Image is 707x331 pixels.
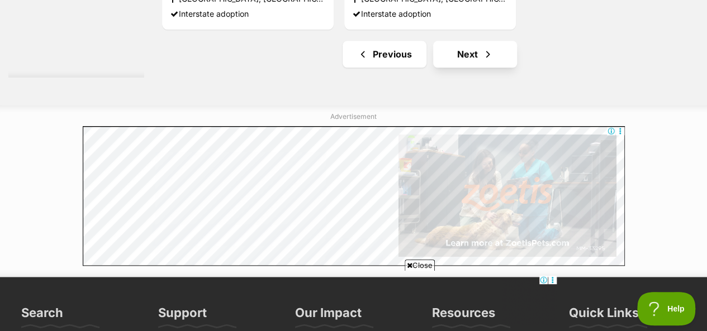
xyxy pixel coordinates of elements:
[170,6,325,21] div: Interstate adoption
[161,41,699,68] nav: Pagination
[637,292,696,325] iframe: Help Scout Beacon - Open
[405,260,435,271] span: Close
[21,305,63,327] h3: Search
[343,41,426,68] a: Previous page
[569,305,639,327] h3: Quick Links
[150,275,557,325] iframe: Advertisement
[433,41,517,68] a: Next page
[353,6,507,21] div: Interstate adoption
[83,126,625,266] iframe: Advertisement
